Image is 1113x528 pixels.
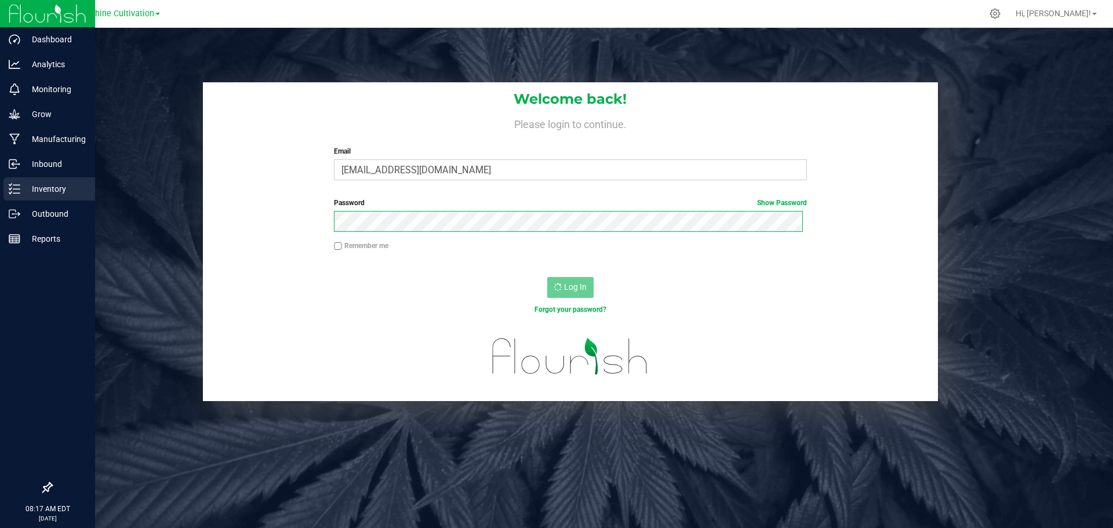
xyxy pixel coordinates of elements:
[334,146,806,156] label: Email
[20,82,90,96] p: Monitoring
[757,199,807,207] a: Show Password
[334,199,365,207] span: Password
[9,108,20,120] inline-svg: Grow
[5,504,90,514] p: 08:17 AM EDT
[564,282,587,292] span: Log In
[5,514,90,523] p: [DATE]
[547,277,594,298] button: Log In
[20,132,90,146] p: Manufacturing
[77,9,154,19] span: Sunshine Cultivation
[20,57,90,71] p: Analytics
[478,327,662,386] img: flourish_logo.svg
[334,242,342,250] input: Remember me
[534,305,606,314] a: Forgot your password?
[203,116,938,130] h4: Please login to continue.
[9,34,20,45] inline-svg: Dashboard
[20,207,90,221] p: Outbound
[9,233,20,245] inline-svg: Reports
[9,183,20,195] inline-svg: Inventory
[20,32,90,46] p: Dashboard
[9,133,20,145] inline-svg: Manufacturing
[1016,9,1091,18] span: Hi, [PERSON_NAME]!
[9,59,20,70] inline-svg: Analytics
[9,208,20,220] inline-svg: Outbound
[203,92,938,107] h1: Welcome back!
[9,83,20,95] inline-svg: Monitoring
[9,158,20,170] inline-svg: Inbound
[334,241,388,251] label: Remember me
[988,8,1002,19] div: Manage settings
[20,157,90,171] p: Inbound
[20,182,90,196] p: Inventory
[20,107,90,121] p: Grow
[20,232,90,246] p: Reports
